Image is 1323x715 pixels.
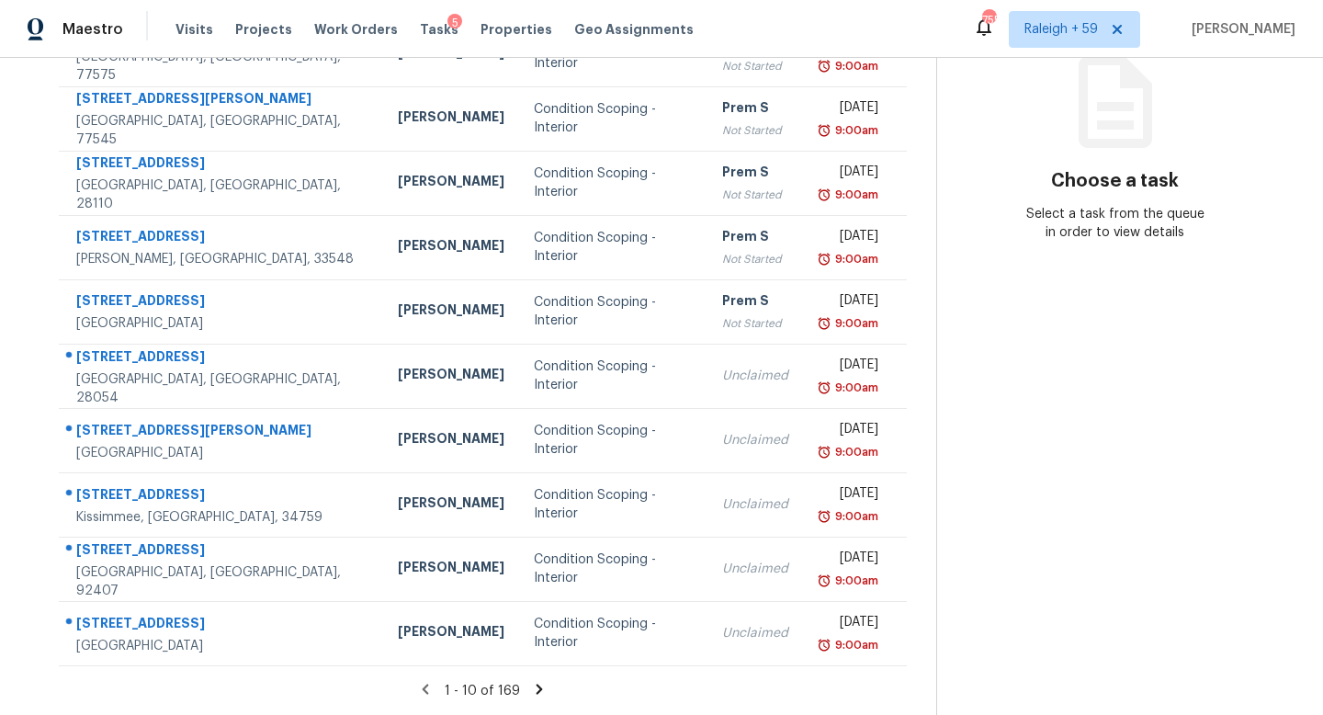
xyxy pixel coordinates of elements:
[76,370,368,407] div: [GEOGRAPHIC_DATA], [GEOGRAPHIC_DATA], 28054
[818,484,877,507] div: [DATE]
[1024,20,1098,39] span: Raleigh + 59
[175,20,213,39] span: Visits
[817,443,831,461] img: Overdue Alarm Icon
[420,23,458,36] span: Tasks
[76,347,368,370] div: [STREET_ADDRESS]
[722,250,788,268] div: Not Started
[534,100,693,137] div: Condition Scoping - Interior
[76,153,368,176] div: [STREET_ADDRESS]
[534,357,693,394] div: Condition Scoping - Interior
[831,636,878,654] div: 9:00am
[818,356,877,379] div: [DATE]
[534,293,693,330] div: Condition Scoping - Interior
[76,250,368,268] div: [PERSON_NAME], [GEOGRAPHIC_DATA], 33548
[76,444,368,462] div: [GEOGRAPHIC_DATA]
[398,494,504,516] div: [PERSON_NAME]
[722,98,788,121] div: Prem S
[62,20,123,39] span: Maestro
[534,165,693,201] div: Condition Scoping - Interior
[818,163,877,186] div: [DATE]
[722,624,788,642] div: Unclaimed
[818,420,877,443] div: [DATE]
[982,11,995,29] div: 755
[398,236,504,259] div: [PERSON_NAME]
[831,57,878,75] div: 9:00am
[722,186,788,204] div: Not Started
[1026,205,1204,242] div: Select a task from the queue in order to view details
[831,250,878,268] div: 9:00am
[817,379,831,397] img: Overdue Alarm Icon
[534,550,693,587] div: Condition Scoping - Interior
[831,379,878,397] div: 9:00am
[722,163,788,186] div: Prem S
[1184,20,1295,39] span: [PERSON_NAME]
[445,685,520,698] span: 1 - 10 of 169
[817,57,831,75] img: Overdue Alarm Icon
[398,429,504,452] div: [PERSON_NAME]
[1051,172,1179,190] h3: Choose a task
[817,250,831,268] img: Overdue Alarm Icon
[818,613,877,636] div: [DATE]
[76,314,368,333] div: [GEOGRAPHIC_DATA]
[534,229,693,266] div: Condition Scoping - Interior
[722,314,788,333] div: Not Started
[76,637,368,655] div: [GEOGRAPHIC_DATA]
[574,20,694,39] span: Geo Assignments
[398,172,504,195] div: [PERSON_NAME]
[818,549,877,572] div: [DATE]
[447,14,462,32] div: 5
[722,367,788,385] div: Unclaimed
[722,431,788,449] div: Unclaimed
[398,108,504,131] div: [PERSON_NAME]
[817,636,831,654] img: Overdue Alarm Icon
[76,176,368,213] div: [GEOGRAPHIC_DATA], [GEOGRAPHIC_DATA], 28110
[76,291,368,314] div: [STREET_ADDRESS]
[76,89,368,112] div: [STREET_ADDRESS][PERSON_NAME]
[398,365,504,388] div: [PERSON_NAME]
[481,20,552,39] span: Properties
[831,507,878,526] div: 9:00am
[398,301,504,323] div: [PERSON_NAME]
[76,227,368,250] div: [STREET_ADDRESS]
[76,112,368,149] div: [GEOGRAPHIC_DATA], [GEOGRAPHIC_DATA], 77545
[534,422,693,459] div: Condition Scoping - Interior
[831,572,878,590] div: 9:00am
[831,314,878,333] div: 9:00am
[817,572,831,590] img: Overdue Alarm Icon
[534,615,693,652] div: Condition Scoping - Interior
[235,20,292,39] span: Projects
[818,227,877,250] div: [DATE]
[831,186,878,204] div: 9:00am
[76,485,368,508] div: [STREET_ADDRESS]
[817,186,831,204] img: Overdue Alarm Icon
[817,314,831,333] img: Overdue Alarm Icon
[818,291,877,314] div: [DATE]
[831,121,878,140] div: 9:00am
[722,121,788,140] div: Not Started
[76,563,368,600] div: [GEOGRAPHIC_DATA], [GEOGRAPHIC_DATA], 92407
[314,20,398,39] span: Work Orders
[76,540,368,563] div: [STREET_ADDRESS]
[398,622,504,645] div: [PERSON_NAME]
[722,57,788,75] div: Not Started
[817,121,831,140] img: Overdue Alarm Icon
[818,98,877,121] div: [DATE]
[76,421,368,444] div: [STREET_ADDRESS][PERSON_NAME]
[722,495,788,514] div: Unclaimed
[722,291,788,314] div: Prem S
[722,560,788,578] div: Unclaimed
[722,227,788,250] div: Prem S
[76,508,368,527] div: Kissimmee, [GEOGRAPHIC_DATA], 34759
[76,614,368,637] div: [STREET_ADDRESS]
[831,443,878,461] div: 9:00am
[817,507,831,526] img: Overdue Alarm Icon
[76,48,368,85] div: [GEOGRAPHIC_DATA], [GEOGRAPHIC_DATA], 77575
[534,486,693,523] div: Condition Scoping - Interior
[398,558,504,581] div: [PERSON_NAME]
